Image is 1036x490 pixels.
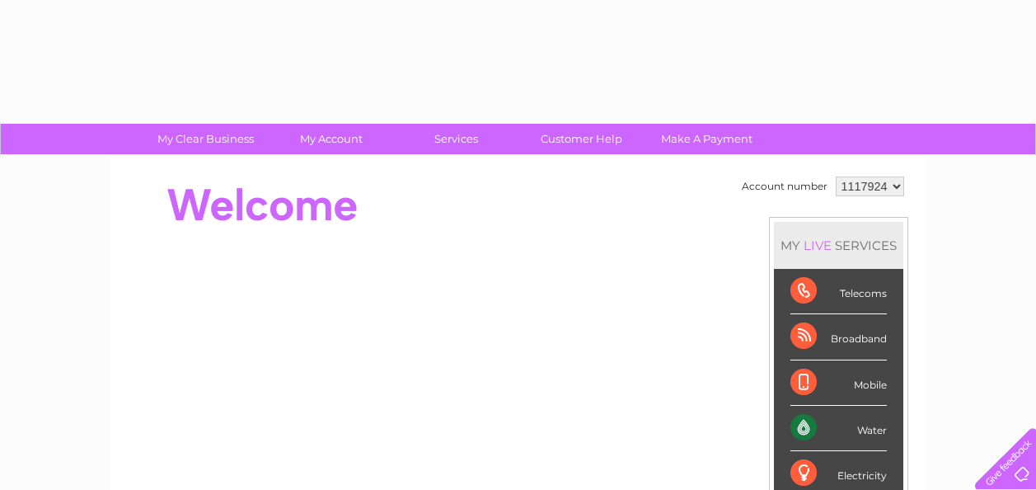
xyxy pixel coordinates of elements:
a: My Clear Business [138,124,274,154]
a: My Account [263,124,399,154]
div: Telecoms [790,269,887,314]
td: Account number [738,172,832,200]
div: Broadband [790,314,887,360]
a: Make A Payment [639,124,775,154]
div: LIVE [800,238,835,253]
a: Customer Help [513,124,649,154]
div: Water [790,406,887,451]
a: Services [388,124,524,154]
div: MY SERVICES [774,222,903,269]
div: Mobile [790,360,887,406]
